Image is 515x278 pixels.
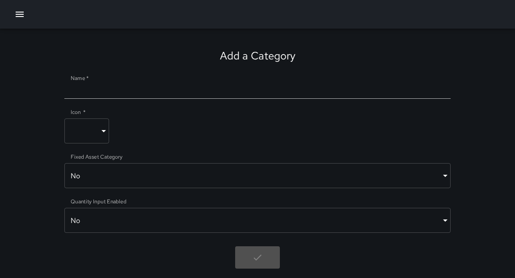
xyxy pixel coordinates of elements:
label: Fixed Asset Category [71,153,122,160]
label: Icon [71,108,85,116]
div: Add a Category [220,49,295,63]
label: Quantity Input Enabled [71,198,127,205]
label: Name [71,74,89,82]
div: No [64,208,451,233]
div: No [64,163,451,188]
